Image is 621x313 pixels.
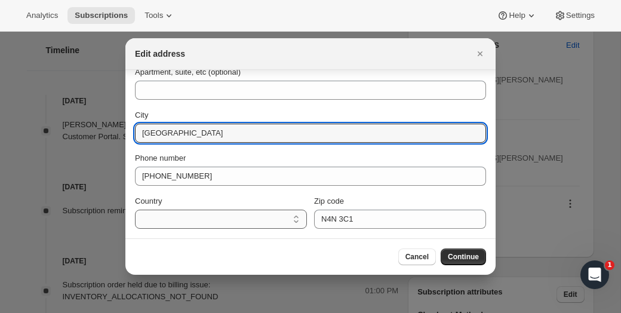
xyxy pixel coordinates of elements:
[75,11,128,20] span: Subscriptions
[547,7,602,24] button: Settings
[448,252,479,262] span: Continue
[580,260,609,289] iframe: Intercom live chat
[135,48,185,60] h2: Edit address
[566,11,595,20] span: Settings
[441,248,486,265] button: Continue
[135,111,148,119] span: City
[137,7,182,24] button: Tools
[135,197,162,205] span: Country
[509,11,525,20] span: Help
[405,252,429,262] span: Cancel
[605,260,614,270] span: 1
[26,11,58,20] span: Analytics
[398,248,436,265] button: Cancel
[490,7,544,24] button: Help
[135,67,241,76] span: Apartment, suite, etc (optional)
[135,154,186,162] span: Phone number
[472,45,488,62] button: Close
[19,7,65,24] button: Analytics
[314,197,344,205] span: Zip code
[67,7,135,24] button: Subscriptions
[145,11,163,20] span: Tools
